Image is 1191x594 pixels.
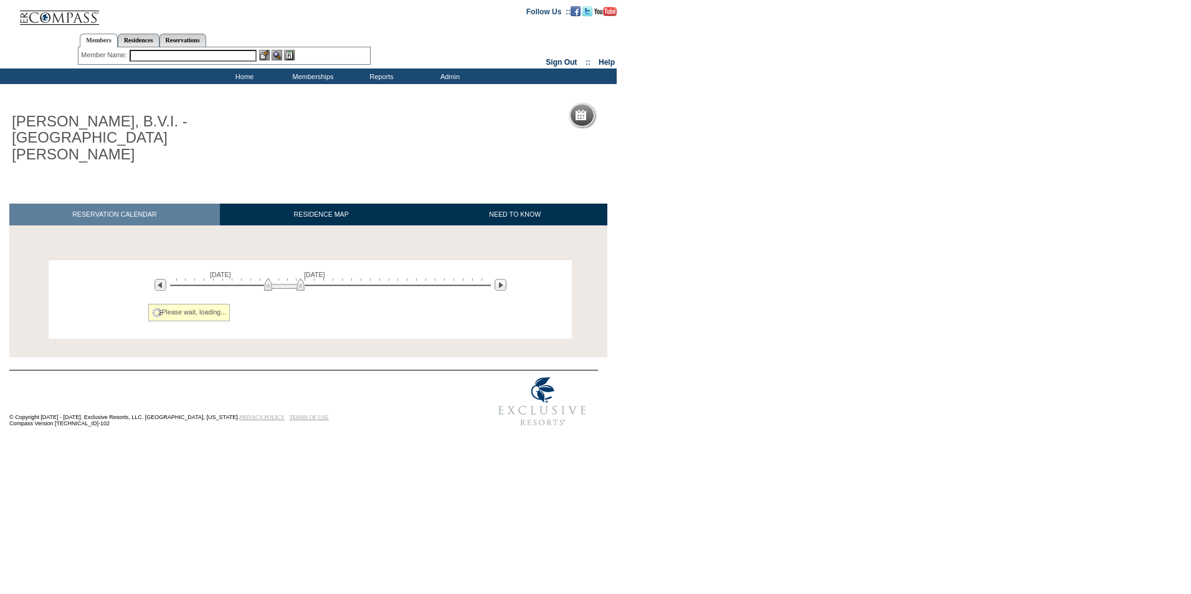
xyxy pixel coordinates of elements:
[422,204,607,225] a: NEED TO KNOW
[414,68,483,84] td: Admin
[9,371,445,433] td: © Copyright [DATE] - [DATE]. Exclusive Resorts, LLC. [GEOGRAPHIC_DATA], [US_STATE]. Compass Versi...
[582,6,592,16] img: Follow us on Twitter
[259,50,270,60] img: b_edit.gif
[220,204,423,225] a: RESIDENCE MAP
[209,68,277,84] td: Home
[80,34,118,47] a: Members
[290,414,329,420] a: TERMS OF USE
[571,7,581,14] a: Become our fan on Facebook
[594,7,617,16] img: Subscribe to our YouTube Channel
[304,271,325,278] span: [DATE]
[599,58,615,67] a: Help
[594,7,617,14] a: Subscribe to our YouTube Channel
[277,68,346,84] td: Memberships
[118,34,159,47] a: Residences
[346,68,414,84] td: Reports
[586,58,591,67] span: ::
[526,6,571,16] td: Follow Us ::
[582,7,592,14] a: Follow us on Twitter
[210,271,231,278] span: [DATE]
[9,111,288,165] h1: [PERSON_NAME], B.V.I. - [GEOGRAPHIC_DATA][PERSON_NAME]
[239,414,285,420] a: PRIVACY POLICY
[159,34,206,47] a: Reservations
[495,279,506,291] img: Next
[571,6,581,16] img: Become our fan on Facebook
[486,370,598,433] img: Exclusive Resorts
[284,50,295,60] img: Reservations
[591,111,686,120] h5: Reservation Calendar
[152,308,162,318] img: spinner2.gif
[272,50,282,60] img: View
[154,279,166,291] img: Previous
[546,58,577,67] a: Sign Out
[81,50,129,60] div: Member Name:
[9,204,220,225] a: RESERVATION CALENDAR
[148,304,230,321] div: Please wait, loading...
